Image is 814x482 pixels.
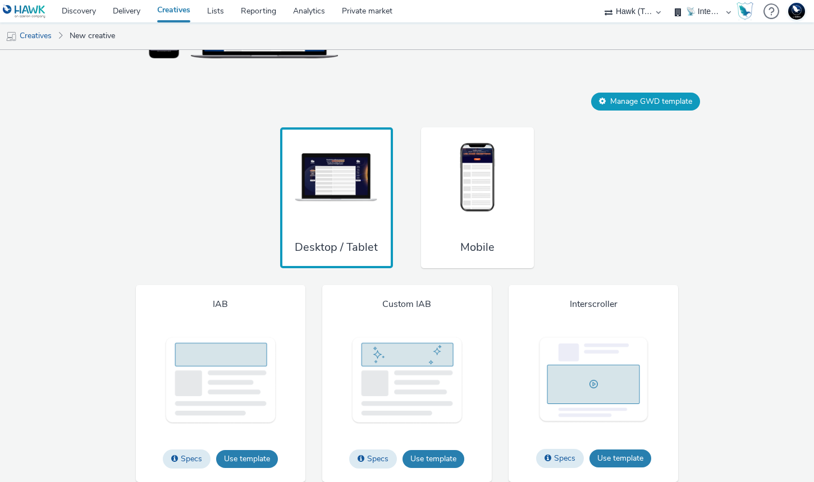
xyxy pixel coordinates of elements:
[536,449,584,468] button: Specs
[295,240,378,255] h3: Desktop / Tablet
[349,449,397,469] button: Specs
[382,299,431,311] h4: Custom IAB
[591,93,700,111] button: Manage GWD template
[164,336,277,424] img: thumbnail of rich media template
[589,449,651,467] button: Use template
[403,450,464,468] button: Use template
[294,141,378,215] img: thumbnail of rich media desktop type
[3,4,46,19] img: undefined Logo
[213,299,228,311] h4: IAB
[64,22,121,49] a: New creative
[737,2,753,20] img: Hawk Academy
[537,336,650,424] img: thumbnail of rich media template
[460,240,495,255] h3: Mobile
[163,449,211,469] button: Specs
[6,31,17,42] img: mobile
[216,450,278,468] button: Use template
[788,3,805,20] img: Support Hawk
[737,2,758,20] a: Hawk Academy
[351,336,463,424] img: thumbnail of rich media template
[570,299,618,311] h4: Interscroller
[436,141,520,215] img: thumbnail of rich media mobile type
